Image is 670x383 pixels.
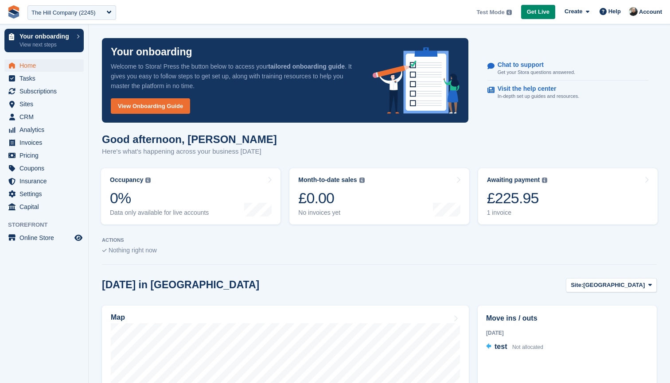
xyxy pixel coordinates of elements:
p: Your onboarding [19,33,72,39]
div: Awaiting payment [487,176,540,184]
span: test [495,343,507,350]
strong: tailored onboarding guide [268,63,345,70]
a: Preview store [73,232,84,243]
span: Subscriptions [19,85,73,97]
a: menu [4,162,84,174]
span: Settings [19,188,73,200]
a: menu [4,188,84,200]
img: icon-info-grey-7440780725fd019a000dd9b08b2336e03edf1995a4989e88bcd33f0948082b44.svg [359,178,365,183]
span: Analytics [19,124,73,136]
a: View Onboarding Guide [111,98,190,114]
span: Sites [19,98,73,110]
a: Chat to support Get your Stora questions answered. [487,57,648,81]
div: No invoices yet [298,209,364,217]
a: menu [4,111,84,123]
a: menu [4,98,84,110]
a: menu [4,124,84,136]
img: icon-info-grey-7440780725fd019a000dd9b08b2336e03edf1995a4989e88bcd33f0948082b44.svg [506,10,512,15]
span: Nothing right now [109,247,157,254]
span: Home [19,59,73,72]
a: Awaiting payment £225.95 1 invoice [478,168,658,224]
h2: Move ins / outs [486,313,648,324]
div: £225.95 [487,189,548,207]
a: menu [4,136,84,149]
a: menu [4,232,84,244]
p: Chat to support [498,61,568,69]
a: Visit the help center In-depth set up guides and resources. [487,81,648,104]
button: Site: [GEOGRAPHIC_DATA] [566,278,657,293]
div: 1 invoice [487,209,548,217]
p: View next steps [19,41,72,49]
span: Coupons [19,162,73,174]
p: ACTIONS [102,237,657,243]
h2: [DATE] in [GEOGRAPHIC_DATA] [102,279,259,291]
a: test Not allocated [486,341,543,353]
span: Test Mode [476,8,504,17]
p: Visit the help center [498,85,573,93]
div: Month-to-date sales [298,176,357,184]
a: menu [4,201,84,213]
span: Site: [571,281,583,290]
p: In-depth set up guides and resources. [498,93,580,100]
a: menu [4,149,84,162]
span: Tasks [19,72,73,85]
span: CRM [19,111,73,123]
span: Online Store [19,232,73,244]
h2: Map [111,313,125,321]
a: Occupancy 0% Data only available for live accounts [101,168,280,224]
a: Get Live [521,5,555,19]
span: Help [608,7,621,16]
a: menu [4,59,84,72]
img: onboarding-info-6c161a55d2c0e0a8cae90662b2fe09162a5109e8cc188191df67fb4f79e88e88.svg [373,47,460,114]
span: [GEOGRAPHIC_DATA] [583,281,645,290]
span: Not allocated [512,344,543,350]
div: £0.00 [298,189,364,207]
span: Invoices [19,136,73,149]
span: Pricing [19,149,73,162]
h1: Good afternoon, [PERSON_NAME] [102,133,277,145]
span: Insurance [19,175,73,187]
a: menu [4,85,84,97]
a: menu [4,72,84,85]
div: Data only available for live accounts [110,209,209,217]
span: Create [565,7,582,16]
a: Your onboarding View next steps [4,29,84,52]
a: menu [4,175,84,187]
p: Welcome to Stora! Press the button below to access your . It gives you easy to follow steps to ge... [111,62,358,91]
p: Your onboarding [111,47,192,57]
span: Account [639,8,662,16]
img: Tom Huddleston [629,7,638,16]
p: Here's what's happening across your business [DATE] [102,147,277,157]
img: stora-icon-8386f47178a22dfd0bd8f6a31ec36ba5ce8667c1dd55bd0f319d3a0aa187defe.svg [7,5,20,19]
img: blank_slate_check_icon-ba018cac091ee9be17c0a81a6c232d5eb81de652e7a59be601be346b1b6ddf79.svg [102,249,107,252]
span: Get Live [527,8,549,16]
div: The Hill Company (2245) [31,8,96,17]
div: 0% [110,189,209,207]
span: Storefront [8,221,88,229]
p: Get your Stora questions answered. [498,69,575,76]
img: icon-info-grey-7440780725fd019a000dd9b08b2336e03edf1995a4989e88bcd33f0948082b44.svg [542,178,547,183]
span: Capital [19,201,73,213]
img: icon-info-grey-7440780725fd019a000dd9b08b2336e03edf1995a4989e88bcd33f0948082b44.svg [145,178,151,183]
div: [DATE] [486,329,648,337]
a: Month-to-date sales £0.00 No invoices yet [289,168,469,224]
div: Occupancy [110,176,143,184]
